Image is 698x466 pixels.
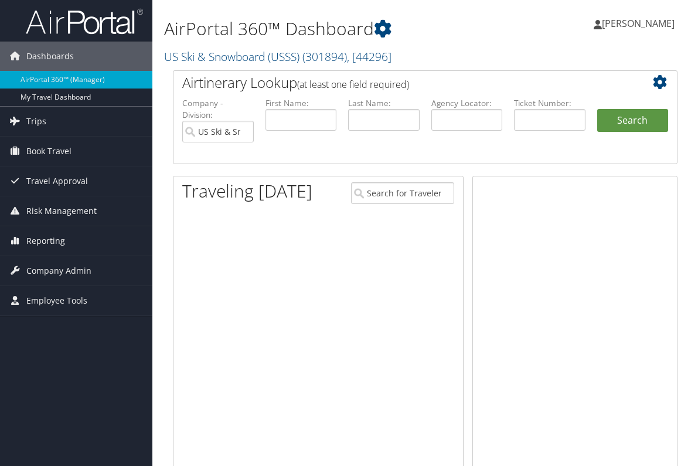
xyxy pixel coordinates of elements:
span: (at least one field required) [297,78,409,91]
span: , [ 44296 ] [347,49,391,64]
span: Company Admin [26,256,91,285]
h1: AirPortal 360™ Dashboard [164,16,512,41]
span: Book Travel [26,137,71,166]
span: Travel Approval [26,166,88,196]
input: Search for Traveler [351,182,454,204]
span: Reporting [26,226,65,256]
label: Ticket Number: [514,97,585,109]
label: Company - Division: [182,97,254,121]
span: Trips [26,107,46,136]
h2: Airtinerary Lookup [182,73,626,93]
label: First Name: [265,97,337,109]
span: Employee Tools [26,286,87,315]
a: [PERSON_NAME] [594,6,686,41]
label: Last Name: [348,97,420,109]
h1: Traveling [DATE] [182,179,312,203]
span: ( 301894 ) [302,49,347,64]
span: Risk Management [26,196,97,226]
span: Dashboards [26,42,74,71]
a: US Ski & Snowboard (USSS) [164,49,391,64]
img: airportal-logo.png [26,8,143,35]
button: Search [597,109,669,132]
span: [PERSON_NAME] [602,17,675,30]
label: Agency Locator: [431,97,503,109]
